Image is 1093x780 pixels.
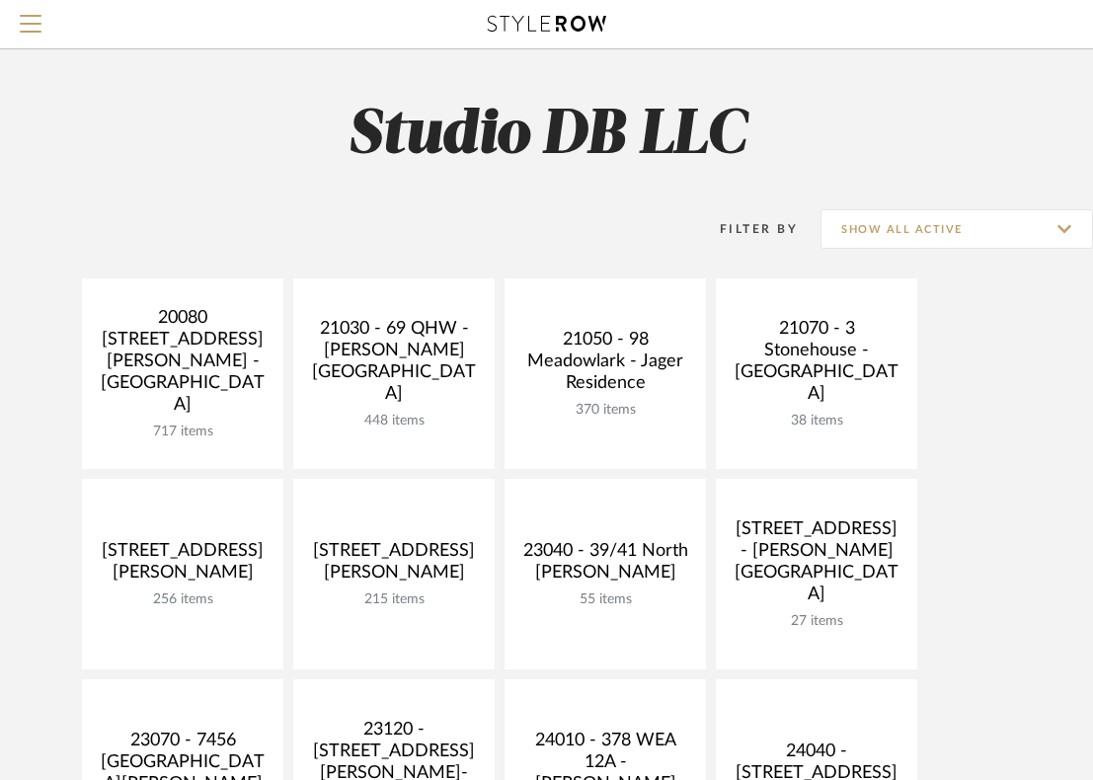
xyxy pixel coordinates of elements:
div: 215 items [309,591,479,608]
div: 23040 - 39/41 North [PERSON_NAME] [520,540,690,591]
div: 370 items [520,402,690,419]
div: [STREET_ADDRESS] - [PERSON_NAME][GEOGRAPHIC_DATA] [732,518,901,613]
div: [STREET_ADDRESS][PERSON_NAME] [309,540,479,591]
div: 21070 - 3 Stonehouse - [GEOGRAPHIC_DATA] [732,318,901,413]
div: 717 items [98,424,268,440]
div: 448 items [309,413,479,429]
div: Filter By [694,219,798,239]
div: 21030 - 69 QHW - [PERSON_NAME][GEOGRAPHIC_DATA] [309,318,479,413]
div: 21050 - 98 Meadowlark - Jager Residence [520,329,690,402]
div: 27 items [732,613,901,630]
div: 20080 [STREET_ADDRESS][PERSON_NAME] - [GEOGRAPHIC_DATA] [98,307,268,424]
div: [STREET_ADDRESS][PERSON_NAME] [98,540,268,591]
div: 55 items [520,591,690,608]
div: 256 items [98,591,268,608]
div: 38 items [732,413,901,429]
